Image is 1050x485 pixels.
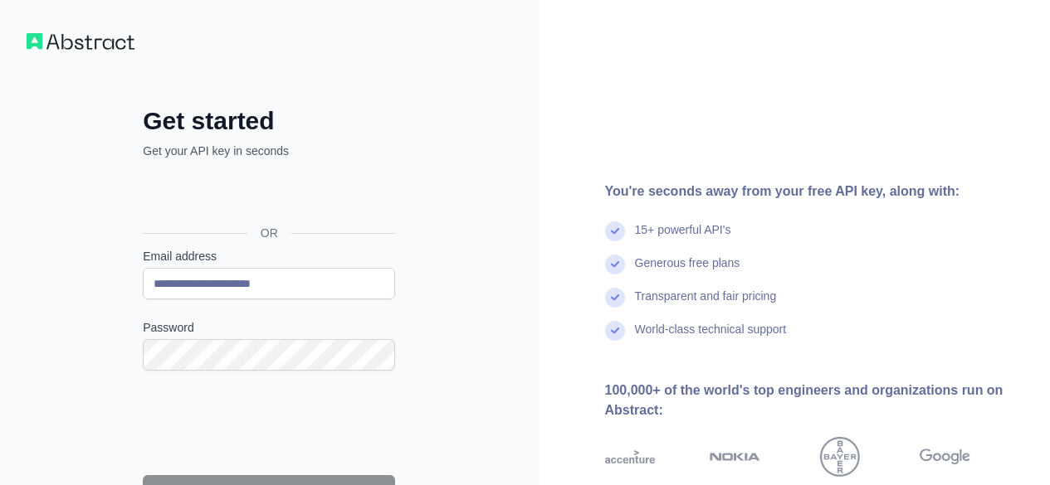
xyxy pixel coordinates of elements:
[27,33,134,50] img: Workflow
[143,319,395,336] label: Password
[605,182,1024,201] div: You're seconds away from your free API key, along with:
[635,255,740,288] div: Generous free plans
[143,106,395,136] h2: Get started
[247,225,291,241] span: OR
[134,177,400,214] iframe: Sign in with Google Button
[605,381,1024,420] div: 100,000+ of the world's top engineers and organizations run on Abstract:
[605,437,656,477] img: accenture
[710,437,760,477] img: nokia
[605,321,625,341] img: check mark
[143,143,395,159] p: Get your API key in seconds
[820,437,860,477] img: bayer
[635,288,777,321] div: Transparent and fair pricing
[635,221,731,255] div: 15+ powerful API's
[605,288,625,308] img: check mark
[143,390,395,455] iframe: reCAPTCHA
[920,437,970,477] img: google
[605,255,625,274] img: check mark
[143,248,395,264] label: Email address
[605,221,625,241] img: check mark
[635,321,787,354] div: World-class technical support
